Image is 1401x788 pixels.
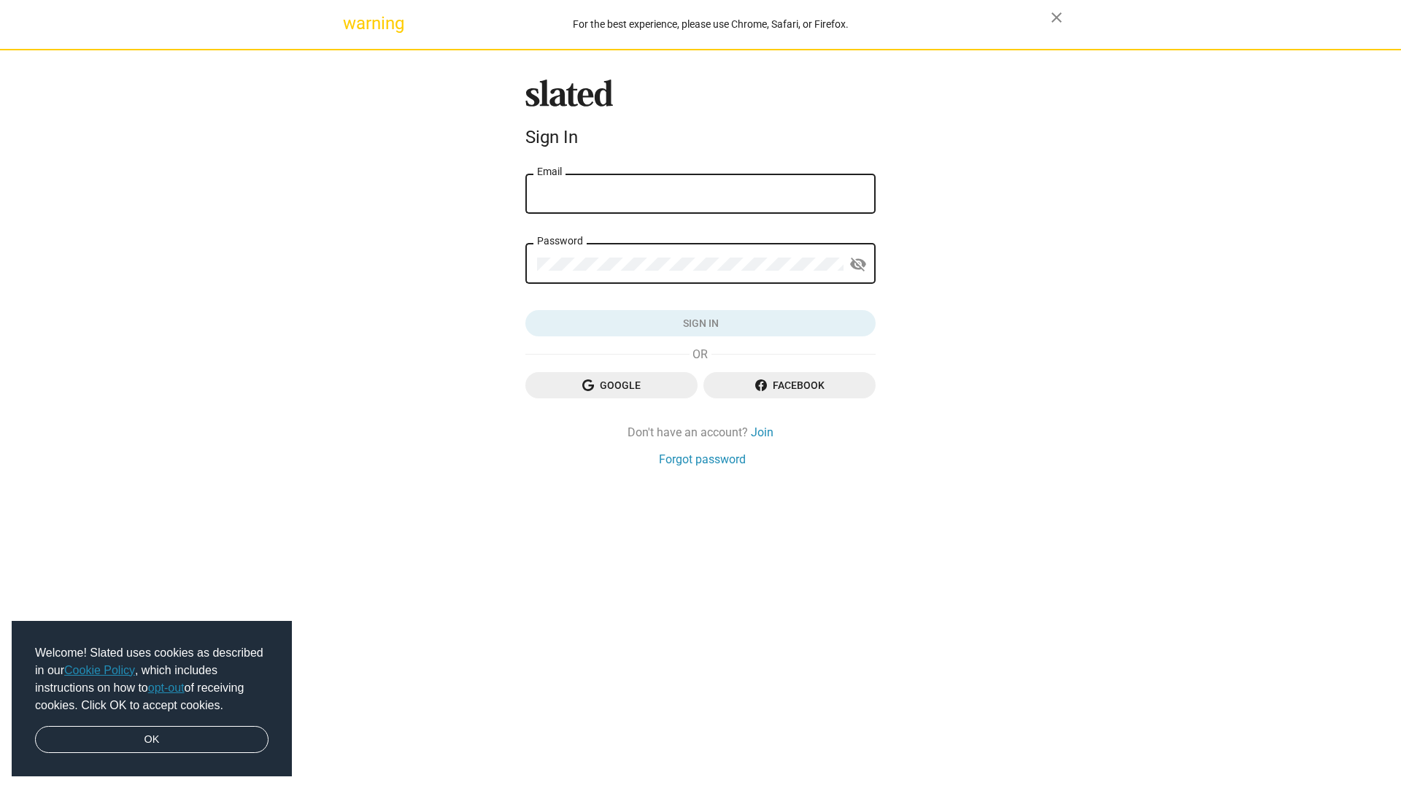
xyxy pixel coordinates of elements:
div: cookieconsent [12,621,292,777]
a: Cookie Policy [64,664,135,676]
button: Show password [844,250,873,279]
span: Facebook [715,372,864,398]
a: Forgot password [659,452,746,467]
span: Welcome! Slated uses cookies as described in our , which includes instructions on how to of recei... [35,644,269,714]
button: Facebook [703,372,876,398]
sl-branding: Sign In [525,80,876,154]
mat-icon: visibility_off [849,253,867,276]
mat-icon: warning [343,15,360,32]
div: For the best experience, please use Chrome, Safari, or Firefox. [371,15,1051,34]
span: Google [537,372,686,398]
a: Join [751,425,773,440]
a: dismiss cookie message [35,726,269,754]
div: Sign In [525,127,876,147]
button: Google [525,372,698,398]
mat-icon: close [1048,9,1065,26]
a: opt-out [148,681,185,694]
div: Don't have an account? [525,425,876,440]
